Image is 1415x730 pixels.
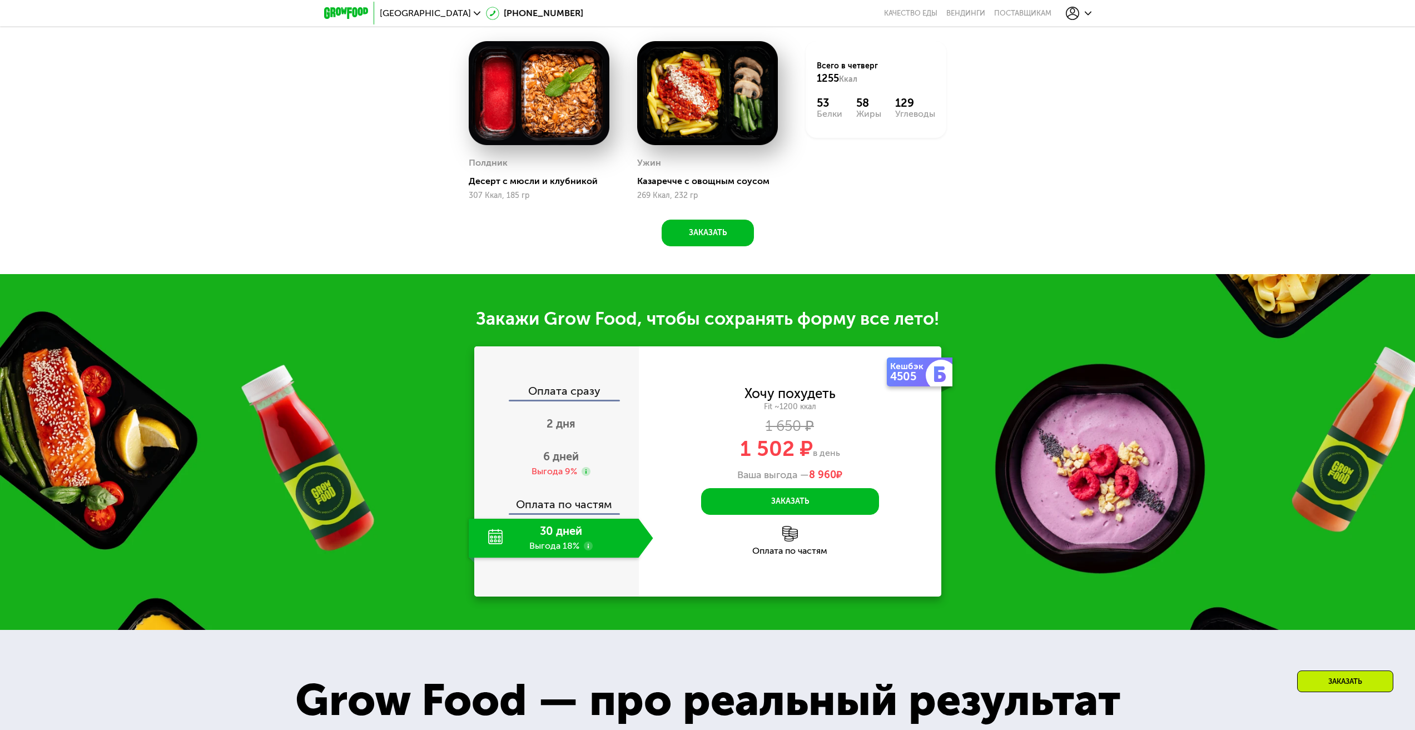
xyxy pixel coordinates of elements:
span: 1 502 ₽ [740,436,813,461]
span: 6 дней [543,450,579,463]
div: поставщикам [994,9,1051,18]
div: Углеводы [895,110,935,118]
div: Жиры [856,110,881,118]
a: Качество еды [884,9,937,18]
a: Вендинги [946,9,985,18]
div: Полдник [469,155,508,171]
div: Оплата по частям [475,488,639,513]
span: в день [813,448,840,458]
div: Кешбэк [890,362,928,371]
div: Fit ~1200 ккал [639,402,941,412]
div: 53 [817,96,842,110]
a: [PHONE_NUMBER] [486,7,583,20]
span: [GEOGRAPHIC_DATA] [380,9,471,18]
div: Оплата сразу [475,385,639,400]
button: Заказать [662,220,754,246]
div: Выгода 9% [532,465,577,478]
div: Ваша выгода — [639,469,941,481]
div: Хочу похудеть [744,388,836,400]
div: Оплата по частям [639,547,941,555]
div: 1 650 ₽ [639,420,941,433]
span: ₽ [809,469,842,481]
div: 4505 [890,371,928,382]
span: 8 960 [809,469,836,481]
div: Всего в четверг [817,61,935,85]
img: l6xcnZfty9opOoJh.png [782,526,798,542]
div: Десерт с мюсли и клубникой [469,176,618,187]
div: 269 Ккал, 232 гр [637,191,778,200]
button: Заказать [701,488,879,515]
div: 129 [895,96,935,110]
div: Белки [817,110,842,118]
div: 58 [856,96,881,110]
span: 1255 [817,72,839,85]
div: Казаречче с овощным соусом [637,176,787,187]
div: Заказать [1297,671,1393,692]
div: 307 Ккал, 185 гр [469,191,609,200]
div: Ужин [637,155,661,171]
span: Ккал [839,75,857,84]
span: 2 дня [547,417,575,430]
